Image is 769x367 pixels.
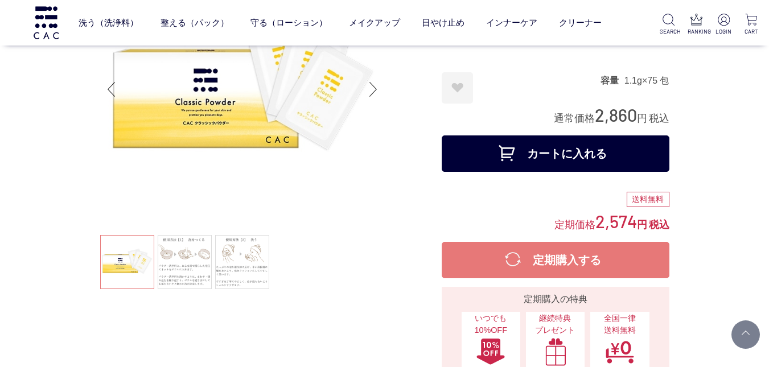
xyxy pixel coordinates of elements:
[715,27,733,36] p: LOGIN
[32,6,60,39] img: logo
[442,135,669,172] button: カートに入れる
[559,7,602,38] a: クリーナー
[486,7,537,38] a: インナーケア
[660,14,677,36] a: SEARCH
[596,312,643,337] span: 全国一律 送料無料
[627,192,669,208] div: 送料無料
[442,242,669,278] button: 定期購入する
[476,337,505,366] img: いつでも10%OFF
[688,14,705,36] a: RANKING
[605,337,635,366] img: 全国一律送料無料
[532,312,579,337] span: 継続特典 プレゼント
[446,292,665,306] div: 定期購入の特典
[601,75,624,86] dt: 容量
[250,7,327,38] a: 守る（ローション）
[362,67,385,112] div: Next slide
[442,72,473,104] a: お気に入りに登録する
[422,7,464,38] a: 日やけ止め
[637,219,647,230] span: 円
[688,27,705,36] p: RANKING
[624,75,669,86] dd: 1.1g×75 包
[715,14,733,36] a: LOGIN
[554,113,595,124] span: 通常価格
[79,7,138,38] a: 洗う（洗浄料）
[100,67,123,112] div: Previous slide
[742,14,760,36] a: CART
[554,218,595,230] span: 定期価格
[637,113,647,124] span: 円
[649,219,669,230] span: 税込
[467,312,515,337] span: いつでも10%OFF
[541,337,570,366] img: 継続特典プレゼント
[595,104,637,125] span: 2,860
[161,7,229,38] a: 整える（パック）
[660,27,677,36] p: SEARCH
[742,27,760,36] p: CART
[595,211,637,232] span: 2,574
[349,7,400,38] a: メイクアップ
[649,113,669,124] span: 税込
